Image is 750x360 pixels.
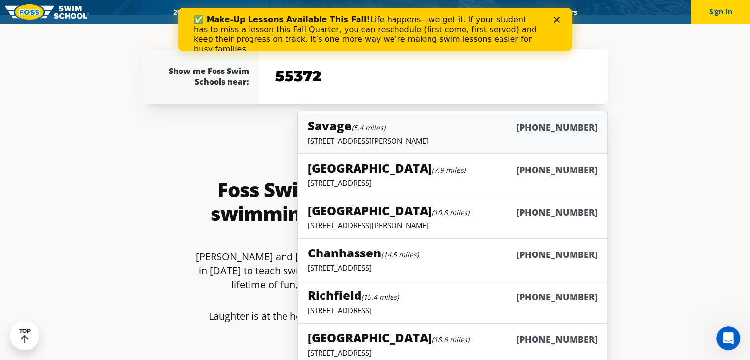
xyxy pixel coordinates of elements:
small: (18.6 miles) [432,335,469,344]
small: (10.8 miles) [432,208,469,217]
h5: Richfield [308,287,399,303]
iframe: Intercom live chat banner [178,8,572,51]
small: (15.4 miles) [361,292,399,302]
small: (14.5 miles) [381,250,419,259]
h6: [PHONE_NUMBER] [516,249,598,261]
p: [STREET_ADDRESS] [308,263,597,273]
iframe: Intercom live chat [716,326,740,350]
h6: [PHONE_NUMBER] [516,333,598,346]
a: Schools [226,7,268,17]
a: Blog [513,7,544,17]
p: [STREET_ADDRESS][PERSON_NAME] [308,136,597,145]
h5: Chanhassen [308,245,419,261]
div: Life happens—we get it. If your student has to miss a lesson this Fall Quarter, you can reschedul... [16,7,363,46]
img: FOSS Swim School Logo [5,4,89,20]
a: About FOSS [354,7,409,17]
a: Careers [544,7,585,17]
input: YOUR ZIP CODE [273,62,594,91]
h5: Savage [308,117,385,134]
small: (7.9 miles) [432,165,465,175]
h5: [GEOGRAPHIC_DATA] [308,160,465,176]
h5: [GEOGRAPHIC_DATA] [308,202,469,218]
div: TOP [19,328,31,343]
h6: [PHONE_NUMBER] [516,121,598,134]
p: [STREET_ADDRESS] [308,178,597,188]
a: [GEOGRAPHIC_DATA](10.8 miles)[PHONE_NUMBER][STREET_ADDRESS][PERSON_NAME] [297,196,607,239]
h6: [PHONE_NUMBER] [516,164,598,176]
b: ✅ Make-Up Lessons Available This Fall! [16,7,192,16]
a: Chanhassen(14.5 miles)[PHONE_NUMBER][STREET_ADDRESS] [297,238,607,281]
div: Show me Foss Swim Schools near: [162,66,249,87]
h6: [PHONE_NUMBER] [516,206,598,218]
small: (5.4 miles) [352,123,385,132]
a: Swim Path® Program [268,7,354,17]
a: Savage(5.4 miles)[PHONE_NUMBER][STREET_ADDRESS][PERSON_NAME] [297,111,607,154]
h6: [PHONE_NUMBER] [516,291,598,303]
a: 2025 Calendar [165,7,226,17]
p: [STREET_ADDRESS] [308,305,597,315]
h5: [GEOGRAPHIC_DATA] [308,329,469,346]
p: [STREET_ADDRESS] [308,348,597,358]
div: Close [376,9,386,15]
p: [STREET_ADDRESS][PERSON_NAME] [308,220,597,230]
a: Swim Like [PERSON_NAME] [409,7,514,17]
a: [GEOGRAPHIC_DATA](7.9 miles)[PHONE_NUMBER][STREET_ADDRESS] [297,153,607,196]
a: Richfield(15.4 miles)[PHONE_NUMBER][STREET_ADDRESS] [297,281,607,324]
